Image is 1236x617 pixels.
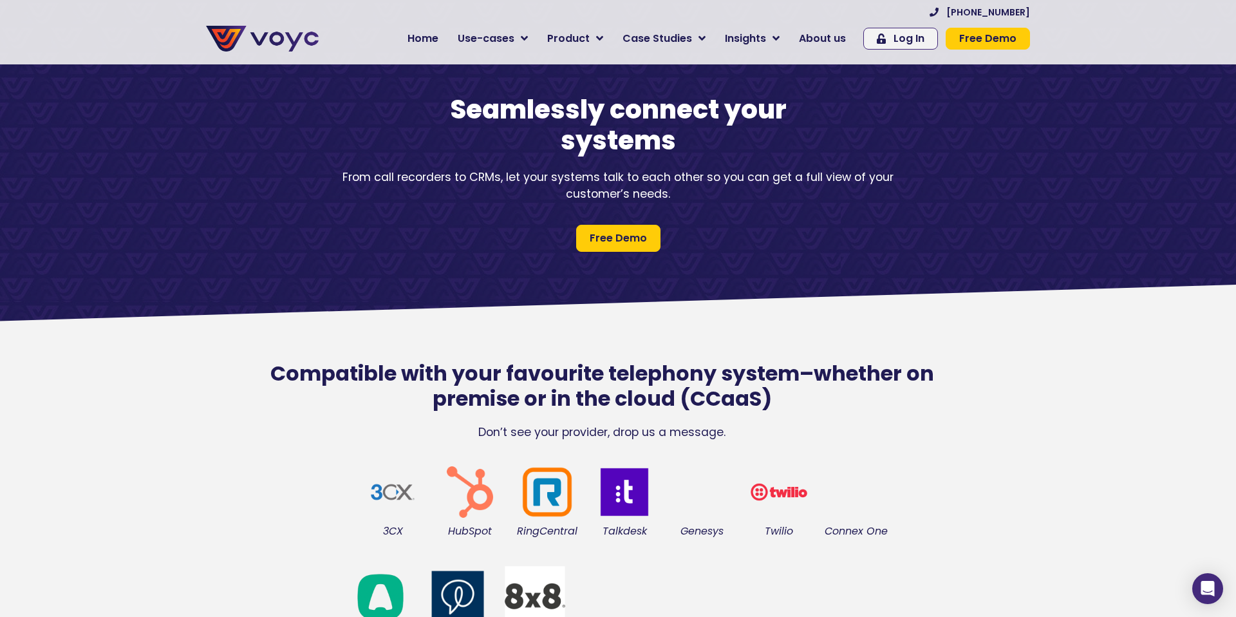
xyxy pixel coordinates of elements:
a: Free Demo [576,225,660,252]
span: [PHONE_NUMBER] [946,8,1030,17]
span: Case Studies [623,31,692,46]
a: Home [398,26,448,52]
a: Log In [863,28,938,50]
figcaption: RingCentral [515,524,579,538]
div: Open Intercom Messenger [1192,573,1223,604]
h2: Compatible with your favourite telephony system–whether on premise or in the cloud (CCaaS) [238,361,966,411]
img: logo [592,460,657,524]
span: Home [407,31,438,46]
a: Insights [715,26,789,52]
a: Use-cases [448,26,538,52]
figcaption: Twilio [747,524,811,538]
figcaption: Genesys [669,524,734,538]
a: Free Demo [946,28,1030,50]
a: [PHONE_NUMBER] [930,8,1030,17]
figcaption: 3CX [360,524,425,538]
a: Product [538,26,613,52]
h1: Seamlessly connect your systems [393,94,843,156]
p: From call recorders to CRMs, let your systems talk to each other so you can get a full view of yo... [328,169,908,203]
figcaption: HubSpot [438,524,502,538]
p: Don’t see your provider, drop us a message. [238,424,966,441]
span: Use-cases [458,31,514,46]
span: About us [799,31,846,46]
img: voyc-full-logo [206,26,319,52]
figcaption: Talkdesk [592,524,657,538]
span: Free Demo [959,33,1016,44]
figcaption: Connex One [824,524,888,538]
span: Product [547,31,590,46]
span: Insights [725,31,766,46]
a: About us [789,26,856,52]
a: Case Studies [613,26,715,52]
span: Free Demo [590,231,647,246]
img: Twilio logo [747,460,811,524]
span: Log In [894,33,924,44]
